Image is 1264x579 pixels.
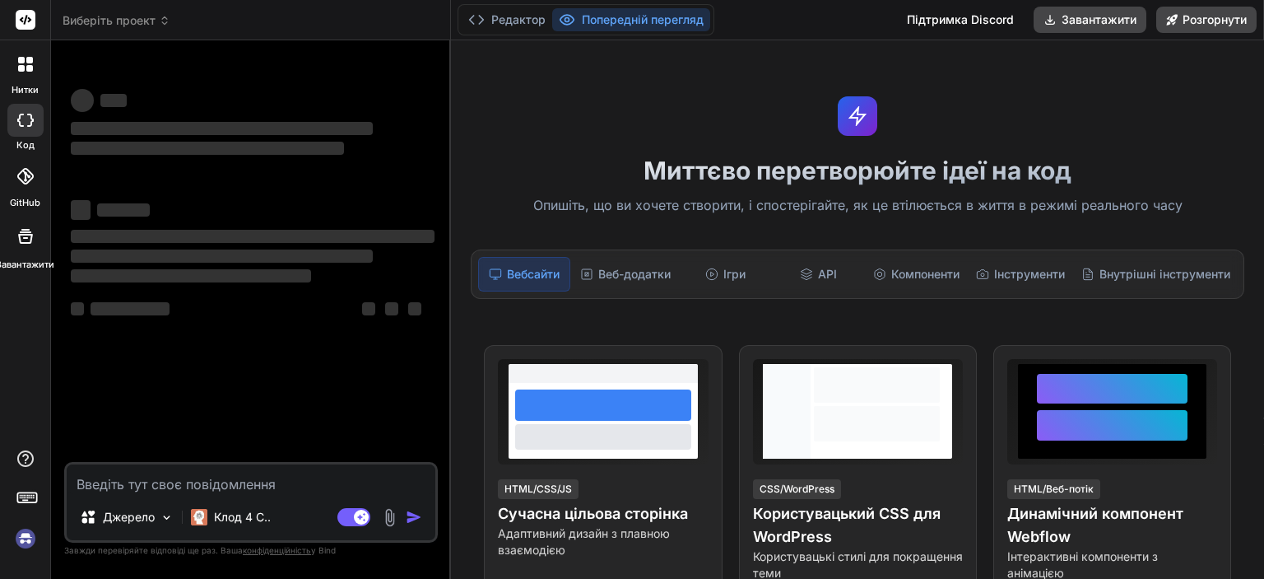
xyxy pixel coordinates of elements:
font: HTML/CSS/JS [504,483,572,495]
button: Попередній перегляд [552,8,710,31]
img: вкладення [380,508,399,527]
font: API [818,267,837,281]
font: Завжди перевіряйте відповіді ще раз. Ваша [64,545,243,555]
img: Вибрати моделі [160,511,174,525]
font: HTML/Веб-потік [1014,483,1094,495]
font: Ігри [723,267,746,281]
font: Попередній перегляд [582,12,704,26]
font: Завантажити [1062,12,1136,26]
font: Компоненти [891,267,960,281]
button: Редактор [462,8,552,31]
font: Веб-додатки [598,267,671,281]
font: Адаптивний дизайн з плавною взаємодією [498,526,670,557]
font: Опишіть, що ви хочете створити, і спостерігайте, як це втілюється в життя в режимі реального часу [533,197,1183,213]
font: конфіденційність [243,545,311,555]
font: Розгорнути [1183,12,1247,26]
font: Користувацький CSS для WordPress [753,505,941,545]
font: Підтримка Discord [907,12,1014,26]
font: Вебсайти [507,267,560,281]
font: Динамічний компонент Webflow [1007,505,1183,545]
img: Сонет Клода 4 [191,509,207,525]
font: CSS/WordPress [760,483,834,495]
font: Виберіть проект [63,13,156,27]
font: нитки [12,84,39,96]
font: Інструменти [994,267,1065,281]
font: Редактор [491,12,546,26]
font: Сучасна цільова сторінка [498,505,688,522]
font: код [16,139,35,151]
font: GitHub [10,197,40,208]
img: значок [406,509,422,525]
button: Розгорнути [1156,7,1257,33]
font: Миттєво перетворюйте ідеї на код [644,156,1071,185]
font: Джерело [103,510,155,524]
font: у Bind [311,545,336,555]
font: Внутрішні інструменти [1099,267,1230,281]
font: Клод 4 С.. [214,510,271,524]
img: вхід [12,525,39,553]
button: Завантажити [1034,7,1146,33]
